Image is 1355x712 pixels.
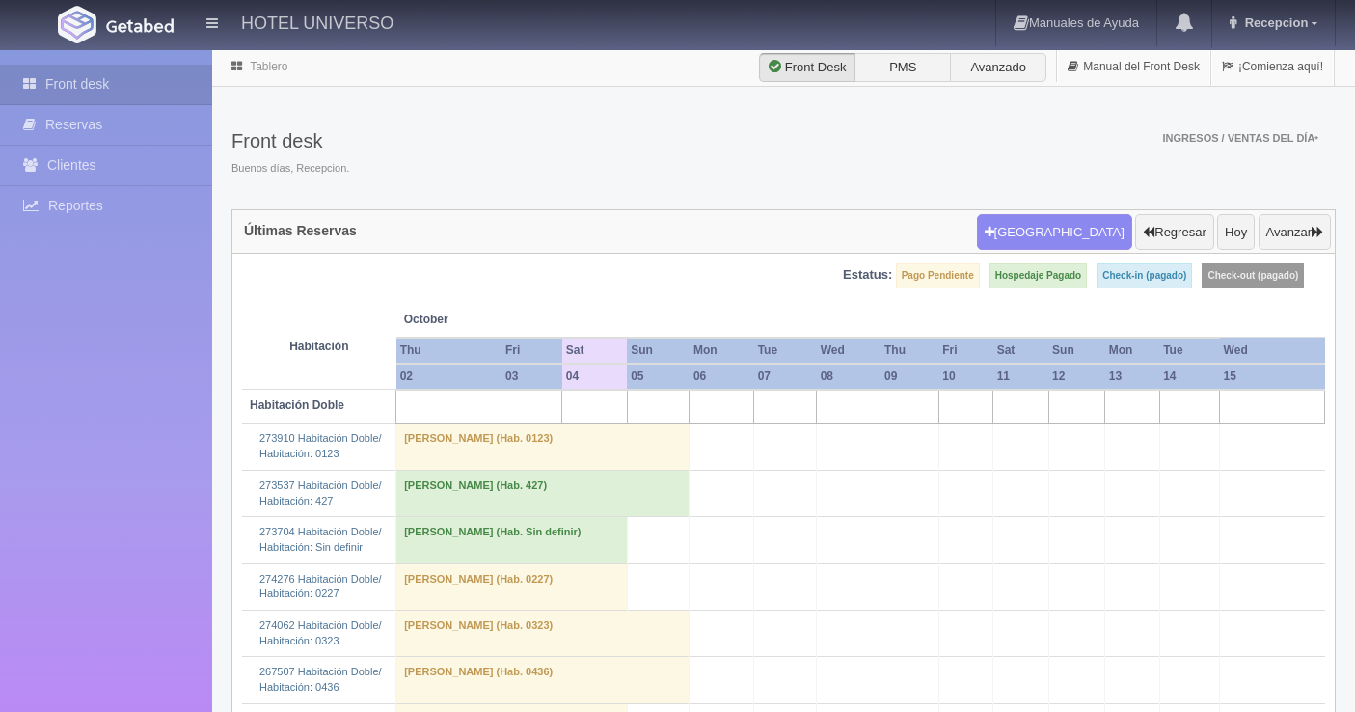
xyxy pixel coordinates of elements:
th: 09 [881,364,938,390]
label: Pago Pendiente [896,263,980,288]
th: 05 [627,364,690,390]
th: Tue [1159,338,1219,364]
b: Habitación Doble [250,398,344,412]
th: 03 [501,364,562,390]
td: [PERSON_NAME] (Hab. 0227) [396,563,628,610]
span: Ingresos / Ventas del día [1162,132,1318,144]
th: Sat [993,338,1048,364]
td: [PERSON_NAME] (Hab. 0323) [396,611,690,657]
td: [PERSON_NAME] (Hab. 0436) [396,657,690,703]
button: [GEOGRAPHIC_DATA] [977,214,1132,251]
label: Check-out (pagado) [1202,263,1304,288]
span: Recepcion [1240,15,1309,30]
th: 14 [1159,364,1219,390]
a: 267507 Habitación Doble/Habitación: 0436 [259,666,382,693]
th: Mon [690,338,754,364]
th: Sat [562,338,627,364]
label: PMS [854,53,951,82]
th: 11 [993,364,1048,390]
a: 274062 Habitación Doble/Habitación: 0323 [259,619,382,646]
th: 10 [938,364,992,390]
th: 08 [817,364,881,390]
th: Thu [396,338,501,364]
button: Regresar [1135,214,1213,251]
label: Check-in (pagado) [1097,263,1192,288]
a: Tablero [250,60,287,73]
td: [PERSON_NAME] (Hab. 427) [396,470,690,516]
th: 15 [1220,364,1325,390]
h4: Últimas Reservas [244,224,357,238]
td: [PERSON_NAME] (Hab. Sin definir) [396,517,628,563]
th: Fri [501,338,562,364]
th: 13 [1105,364,1159,390]
a: ¡Comienza aquí! [1211,48,1334,86]
img: Getabed [58,6,96,43]
th: Sun [627,338,690,364]
th: 12 [1048,364,1105,390]
a: 273704 Habitación Doble/Habitación: Sin definir [259,526,382,553]
a: 273910 Habitación Doble/Habitación: 0123 [259,432,382,459]
th: Wed [1220,338,1325,364]
h4: HOTEL UNIVERSO [241,10,393,34]
th: 07 [754,364,817,390]
th: Fri [938,338,992,364]
th: Wed [817,338,881,364]
h3: Front desk [231,130,349,151]
label: Hospedaje Pagado [989,263,1087,288]
label: Avanzado [950,53,1046,82]
label: Front Desk [759,53,855,82]
th: Tue [754,338,817,364]
th: 02 [396,364,501,390]
a: 274276 Habitación Doble/Habitación: 0227 [259,573,382,600]
a: 273537 Habitación Doble/Habitación: 427 [259,479,382,507]
th: Thu [881,338,938,364]
th: Sun [1048,338,1105,364]
label: Estatus: [843,266,892,285]
button: Hoy [1217,214,1255,251]
img: Getabed [106,18,174,33]
th: 04 [562,364,627,390]
span: October [404,312,555,328]
strong: Habitación [289,340,348,353]
a: Manual del Front Desk [1057,48,1210,86]
span: Buenos días, Recepcion. [231,161,349,177]
button: Avanzar [1259,214,1331,251]
td: [PERSON_NAME] (Hab. 0123) [396,424,690,470]
th: Mon [1105,338,1159,364]
th: 06 [690,364,754,390]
